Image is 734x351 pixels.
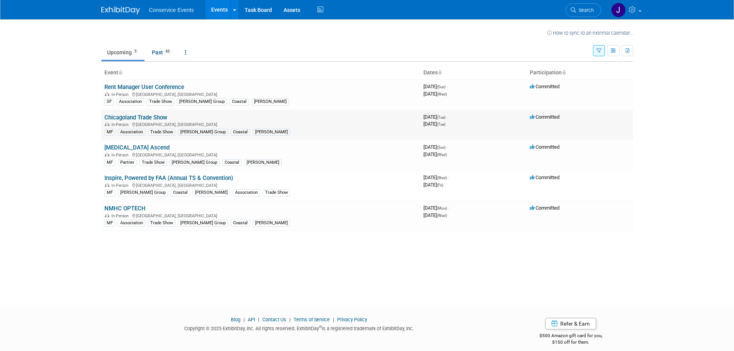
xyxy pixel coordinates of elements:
[576,7,594,13] span: Search
[437,85,445,89] span: (Sun)
[105,122,109,126] img: In-Person Event
[111,122,131,127] span: In-Person
[118,159,137,166] div: Partner
[294,317,330,322] a: Terms of Service
[104,114,167,121] a: Chicagoland Trade Show
[423,182,443,188] span: [DATE]
[170,159,220,166] div: [PERSON_NAME] Group
[423,84,448,89] span: [DATE]
[319,325,322,329] sup: ®
[104,205,146,212] a: NMHC OPTECH
[101,7,140,14] img: ExhibitDay
[437,92,447,96] span: (Wed)
[530,144,559,150] span: Committed
[118,220,145,227] div: Association
[177,98,227,105] div: [PERSON_NAME] Group
[437,115,445,119] span: (Tue)
[104,212,417,218] div: [GEOGRAPHIC_DATA], [GEOGRAPHIC_DATA]
[420,66,527,79] th: Dates
[111,213,131,218] span: In-Person
[105,92,109,96] img: In-Person Event
[231,129,250,136] div: Coastal
[118,129,145,136] div: Association
[253,220,290,227] div: [PERSON_NAME]
[527,66,633,79] th: Participation
[111,183,131,188] span: In-Person
[437,183,443,187] span: (Fri)
[178,129,228,136] div: [PERSON_NAME] Group
[104,220,115,227] div: MF
[132,49,139,54] span: 5
[423,175,449,180] span: [DATE]
[423,114,448,120] span: [DATE]
[148,129,175,136] div: Trade Show
[437,213,447,218] span: (Wed)
[253,129,290,136] div: [PERSON_NAME]
[104,98,114,105] div: SF
[104,91,417,97] div: [GEOGRAPHIC_DATA], [GEOGRAPHIC_DATA]
[101,323,497,332] div: Copyright © 2025 ExhibitDay, Inc. All rights reserved. ExhibitDay is a registered trademark of Ex...
[437,145,445,149] span: (Sun)
[101,45,144,60] a: Upcoming5
[171,189,190,196] div: Coastal
[111,153,131,158] span: In-Person
[118,69,122,76] a: Sort by Event Name
[248,317,255,322] a: API
[262,317,286,322] a: Contact Us
[447,144,448,150] span: -
[178,220,228,227] div: [PERSON_NAME] Group
[437,153,447,157] span: (Wed)
[530,114,559,120] span: Committed
[242,317,247,322] span: |
[530,84,559,89] span: Committed
[104,175,233,181] a: Inspire, Powered by FAA (Annual TS & Convention)
[104,129,115,136] div: MF
[437,176,447,180] span: (Wed)
[509,327,633,345] div: $500 Amazon gift card for you,
[423,144,448,150] span: [DATE]
[233,189,260,196] div: Association
[287,317,292,322] span: |
[437,122,445,126] span: (Tue)
[331,317,336,322] span: |
[448,175,449,180] span: -
[149,7,194,13] span: Conservice Events
[117,98,144,105] div: Association
[448,205,449,211] span: -
[104,144,170,151] a: [MEDICAL_DATA] Ascend
[252,98,289,105] div: [PERSON_NAME]
[423,121,445,127] span: [DATE]
[423,205,449,211] span: [DATE]
[447,84,448,89] span: -
[231,317,240,322] a: Blog
[337,317,367,322] a: Privacy Policy
[104,84,184,91] a: Rent Manager User Conference
[104,182,417,188] div: [GEOGRAPHIC_DATA], [GEOGRAPHIC_DATA]
[423,91,447,97] span: [DATE]
[101,66,420,79] th: Event
[447,114,448,120] span: -
[163,49,172,54] span: 63
[104,159,115,166] div: MF
[263,189,290,196] div: Trade Show
[147,98,174,105] div: Trade Show
[105,183,109,187] img: In-Person Event
[611,3,626,17] img: John Taggart
[222,159,242,166] div: Coastal
[139,159,167,166] div: Trade Show
[104,151,417,158] div: [GEOGRAPHIC_DATA], [GEOGRAPHIC_DATA]
[104,121,417,127] div: [GEOGRAPHIC_DATA], [GEOGRAPHIC_DATA]
[530,175,559,180] span: Committed
[566,3,601,17] a: Search
[562,69,566,76] a: Sort by Participation Type
[509,339,633,346] div: $150 off for them.
[118,189,168,196] div: [PERSON_NAME] Group
[547,30,633,36] a: How to sync to an external calendar...
[545,318,596,329] a: Refer & Earn
[111,92,131,97] span: In-Person
[530,205,559,211] span: Committed
[193,189,230,196] div: [PERSON_NAME]
[105,213,109,217] img: In-Person Event
[104,189,115,196] div: MF
[230,98,249,105] div: Coastal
